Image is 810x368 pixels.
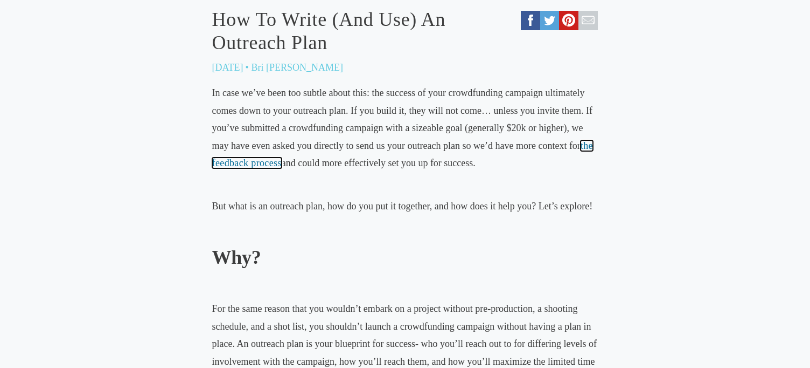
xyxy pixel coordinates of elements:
[212,59,243,76] p: [DATE]
[212,201,593,212] span: But what is an outreach plan, how do you put it together, and how does it help you? Let’s explore!
[212,140,593,168] a: the feedback process
[212,247,261,268] b: Why?
[246,59,343,76] p: • Bri [PERSON_NAME]
[212,8,598,54] a: How To Write (And Use) An Outreach Plan
[212,87,592,151] span: In case we’ve been too subtle about this: the success of your crowdfunding campaign ultimately co...
[282,158,476,168] span: and could more effectively set you up for success.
